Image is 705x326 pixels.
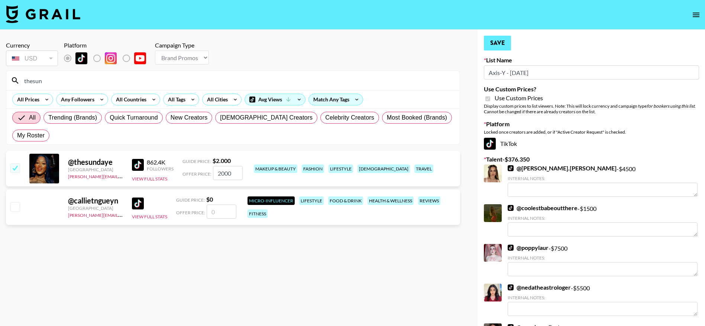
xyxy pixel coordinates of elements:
[508,244,549,251] a: @poppylaur
[64,50,152,66] div: List locked to TikTok.
[299,196,324,205] div: lifestyle
[484,156,699,163] label: Talent - $ 376.350
[484,103,699,114] div: Display custom prices to list viewers. Note: This will lock currency and campaign type . Cannot b...
[484,56,699,64] label: List Name
[213,166,243,180] input: 2.000
[508,244,698,276] div: - $ 7500
[17,131,45,140] span: My Roster
[68,205,123,211] div: [GEOGRAPHIC_DATA]
[132,159,144,171] img: TikTok
[75,52,87,64] img: TikTok
[508,164,698,197] div: - $ 4500
[171,113,208,122] span: New Creators
[248,209,268,218] div: fitness
[147,159,174,166] div: 862.4K
[213,157,231,164] strong: $ 2.000
[6,49,58,68] div: Currency is locked to USD
[508,255,698,261] div: Internal Notes:
[484,129,699,135] div: Locked once creators are added, or if "Active Creator Request" is checked.
[182,171,211,177] span: Offer Price:
[414,164,433,173] div: travel
[248,196,295,205] div: Micro-Influencer
[508,284,571,291] a: @nedatheastrologer
[508,284,698,316] div: - $ 5500
[508,204,578,212] a: @coolestbabeoutthere
[207,205,236,219] input: 0
[508,284,514,290] img: TikTok
[220,113,313,122] span: [DEMOGRAPHIC_DATA] Creators
[48,113,97,122] span: Trending (Brands)
[689,7,704,22] button: open drawer
[387,113,447,122] span: Most Booked (Brands)
[6,5,80,23] img: Grail Talent
[206,196,213,203] strong: $ 0
[6,42,58,49] div: Currency
[508,215,698,221] div: Internal Notes:
[56,94,96,105] div: Any Followers
[508,176,698,181] div: Internal Notes:
[302,164,324,173] div: fashion
[134,52,146,64] img: YouTube
[155,42,209,49] div: Campaign Type
[176,197,205,203] span: Guide Price:
[132,176,167,182] button: View Full Stats
[647,103,695,109] em: for bookers using this list
[111,94,148,105] div: All Countries
[105,52,117,64] img: Instagram
[245,94,305,105] div: Avg Views
[484,120,699,128] label: Platform
[254,164,297,173] div: makeup & beauty
[484,85,699,93] label: Use Custom Prices?
[328,196,363,205] div: food & drink
[68,172,178,179] a: [PERSON_NAME][EMAIL_ADDRESS][DOMAIN_NAME]
[7,52,56,65] div: USD
[329,164,353,173] div: lifestyle
[309,94,363,105] div: Match Any Tags
[484,138,699,150] div: TikTok
[358,164,410,173] div: [DEMOGRAPHIC_DATA]
[13,94,41,105] div: All Prices
[508,164,617,172] a: @[PERSON_NAME].[PERSON_NAME]
[176,210,205,215] span: Offer Price:
[164,94,187,105] div: All Tags
[68,157,123,167] div: @ thesundaye
[418,196,440,205] div: reviews
[508,295,698,300] div: Internal Notes:
[495,94,543,102] span: Use Custom Prices
[182,159,211,164] span: Guide Price:
[147,166,174,172] div: Followers
[508,165,514,171] img: TikTok
[132,198,144,209] img: TikTok
[484,36,511,50] button: Save
[203,94,229,105] div: All Cities
[68,167,123,172] div: [GEOGRAPHIC_DATA]
[110,113,158,122] span: Quick Turnaround
[508,205,514,211] img: TikTok
[508,204,698,237] div: - $ 1500
[368,196,414,205] div: health & wellness
[68,196,123,205] div: @ callietngueyn
[508,245,514,251] img: TikTok
[484,138,496,150] img: TikTok
[29,113,36,122] span: All
[20,75,455,87] input: Search by User Name
[68,211,178,218] a: [PERSON_NAME][EMAIL_ADDRESS][DOMAIN_NAME]
[64,42,152,49] div: Platform
[325,113,374,122] span: Celebrity Creators
[132,214,167,219] button: View Full Stats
